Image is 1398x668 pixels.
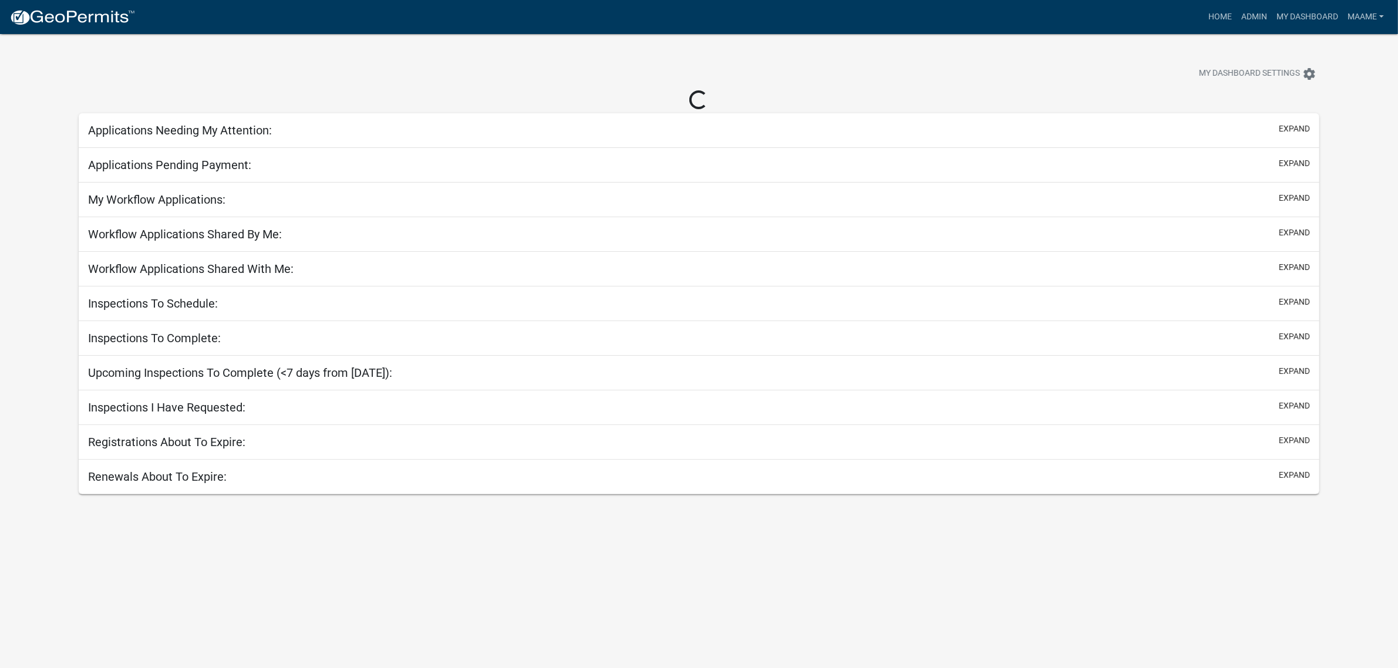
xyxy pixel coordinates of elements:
span: My Dashboard Settings [1199,67,1300,81]
button: expand [1279,330,1310,343]
h5: Inspections To Schedule: [88,296,218,311]
button: My Dashboard Settingssettings [1190,62,1326,85]
button: expand [1279,365,1310,377]
h5: Applications Pending Payment: [88,158,251,172]
button: expand [1279,434,1310,447]
button: expand [1279,227,1310,239]
a: Maame [1343,6,1389,28]
h5: Upcoming Inspections To Complete (<7 days from [DATE]): [88,366,392,380]
h5: Inspections I Have Requested: [88,400,245,414]
button: expand [1279,261,1310,274]
h5: Inspections To Complete: [88,331,221,345]
a: Home [1204,6,1237,28]
h5: Workflow Applications Shared With Me: [88,262,294,276]
button: expand [1279,157,1310,170]
button: expand [1279,469,1310,481]
h5: Workflow Applications Shared By Me: [88,227,282,241]
h5: Renewals About To Expire: [88,470,227,484]
a: My Dashboard [1272,6,1343,28]
button: expand [1279,296,1310,308]
h5: Applications Needing My Attention: [88,123,272,137]
i: settings [1302,67,1316,81]
button: expand [1279,192,1310,204]
button: expand [1279,400,1310,412]
h5: My Workflow Applications: [88,193,225,207]
h5: Registrations About To Expire: [88,435,245,449]
button: expand [1279,123,1310,135]
a: Admin [1237,6,1272,28]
